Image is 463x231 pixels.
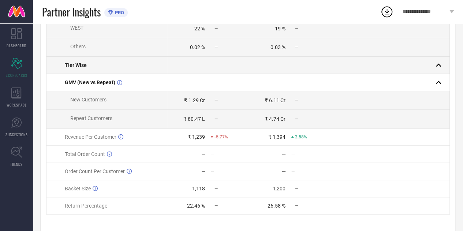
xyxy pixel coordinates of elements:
[214,134,228,139] span: -5.77%
[190,44,205,50] div: 0.02 %
[70,115,112,121] span: Repeat Customers
[70,97,107,103] span: New Customers
[214,98,218,103] span: —
[380,5,393,18] div: Open download list
[268,203,285,209] div: 26.58 %
[291,169,328,174] div: —
[265,97,285,103] div: ₹ 6.11 Cr
[65,134,116,140] span: Revenue Per Customer
[201,168,205,174] div: —
[10,161,23,167] span: TRENDS
[65,168,125,174] span: Order Count Per Customer
[275,26,285,31] div: 19 %
[211,152,248,157] div: —
[282,168,286,174] div: —
[65,151,105,157] span: Total Order Count
[70,25,83,31] span: WEST
[113,10,124,15] span: PRO
[70,44,86,49] span: Others
[183,116,205,122] div: ₹ 80.47 L
[65,186,91,191] span: Basket Size
[184,97,205,103] div: ₹ 1.29 Cr
[7,102,27,108] span: WORKSPACE
[295,98,298,103] span: —
[65,203,107,209] span: Return Percentage
[5,132,28,137] span: SUGGESTIONS
[194,26,205,31] div: 22 %
[65,62,87,68] span: Tier Wise
[270,44,285,50] div: 0.03 %
[265,116,285,122] div: ₹ 4.74 Cr
[273,186,285,191] div: 1,200
[214,45,218,50] span: —
[201,151,205,157] div: —
[214,116,218,122] span: —
[214,26,218,31] span: —
[188,134,205,140] div: ₹ 1,239
[214,186,218,191] span: —
[282,151,286,157] div: —
[192,186,205,191] div: 1,118
[295,116,298,122] span: —
[295,45,298,50] span: —
[214,203,218,208] span: —
[295,134,307,139] span: 2.58%
[42,4,101,19] span: Partner Insights
[291,152,328,157] div: —
[187,203,205,209] div: 22.46 %
[65,79,115,85] span: GMV (New vs Repeat)
[295,26,298,31] span: —
[295,186,298,191] span: —
[268,134,285,140] div: ₹ 1,394
[295,203,298,208] span: —
[6,72,27,78] span: SCORECARDS
[7,43,26,48] span: DASHBOARD
[211,169,248,174] div: —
